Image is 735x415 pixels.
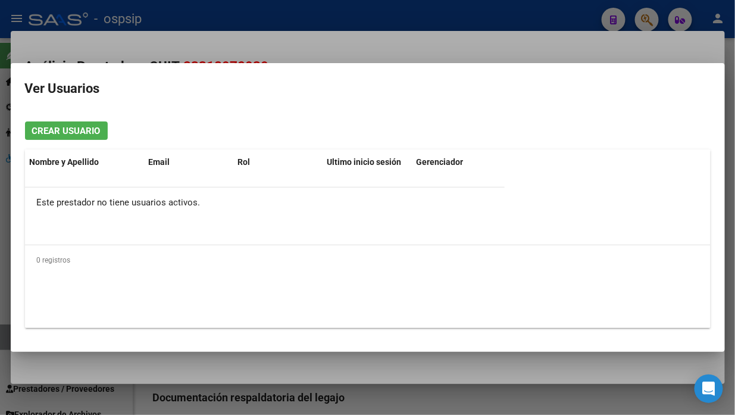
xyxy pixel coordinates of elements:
[144,149,233,175] datatable-header-cell: Email
[238,157,251,167] span: Rol
[233,149,323,175] datatable-header-cell: Rol
[501,149,590,175] datatable-header-cell: Prestador
[30,157,99,167] span: Nombre y Apellido
[25,77,711,100] h2: Ver Usuarios
[149,157,170,167] span: Email
[412,149,501,175] datatable-header-cell: Gerenciador
[323,149,412,175] datatable-header-cell: Ultimo inicio sesión
[327,157,402,167] span: Ultimo inicio sesión
[32,126,101,136] span: Crear Usuario
[25,245,711,275] div: 0 registros
[695,375,723,403] div: Open Intercom Messenger
[417,157,464,167] span: Gerenciador
[25,149,144,175] datatable-header-cell: Nombre y Apellido
[25,188,505,217] div: Este prestador no tiene usuarios activos.
[25,121,108,140] button: Crear Usuario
